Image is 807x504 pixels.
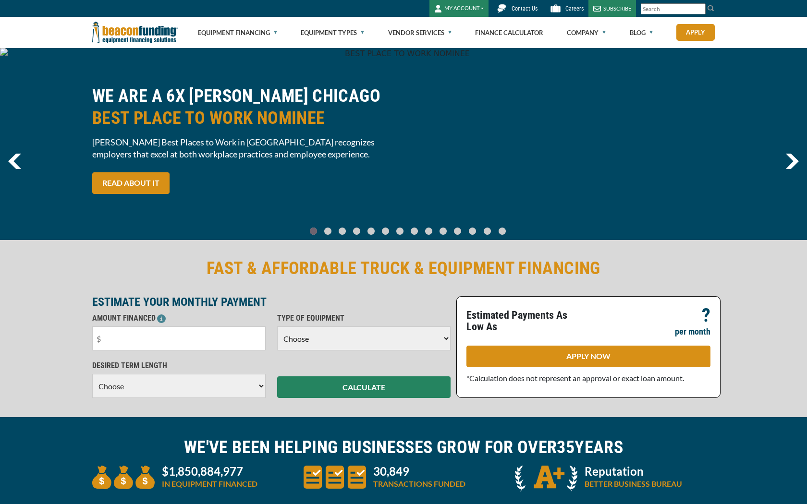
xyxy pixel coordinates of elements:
[365,227,377,235] a: Go To Slide 4
[8,154,21,169] a: previous
[394,227,405,235] a: Go To Slide 6
[301,17,364,48] a: Equipment Types
[92,312,266,324] p: AMOUNT FINANCED
[92,257,715,279] h2: FAST & AFFORDABLE TRUCK & EQUIPMENT FINANCING
[676,24,715,41] a: Apply
[641,3,706,14] input: Search
[557,437,575,457] span: 35
[92,172,170,194] a: READ ABOUT IT
[785,154,799,169] a: next
[585,478,682,490] p: BETTER BUSINESS BUREAU
[567,17,606,48] a: Company
[496,227,508,235] a: Go To Slide 13
[675,326,710,337] p: per month
[452,227,464,235] a: Go To Slide 10
[481,227,493,235] a: Go To Slide 12
[475,17,543,48] a: Finance Calculator
[373,478,465,490] p: TRANSACTIONS FUNDED
[388,17,452,48] a: Vendor Services
[92,326,266,350] input: $
[92,296,451,308] p: ESTIMATE YOUR MONTHLY PAYMENT
[351,227,362,235] a: Go To Slide 3
[162,478,257,490] p: IN EQUIPMENT FINANCED
[307,227,319,235] a: Go To Slide 0
[707,4,715,12] img: Search
[379,227,391,235] a: Go To Slide 5
[92,436,715,458] h2: WE'VE BEEN HELPING BUSINESSES GROW FOR OVER YEARS
[785,154,799,169] img: Right Navigator
[304,466,366,489] img: three document icons to convery large amount of transactions funded
[322,227,333,235] a: Go To Slide 1
[630,17,653,48] a: Blog
[277,312,451,324] p: TYPE OF EQUIPMENT
[466,346,710,367] a: APPLY NOW
[198,17,277,48] a: Equipment Financing
[696,5,703,13] a: Clear search text
[512,5,538,12] span: Contact Us
[373,466,465,477] p: 30,849
[585,466,682,477] p: Reputation
[423,227,434,235] a: Go To Slide 8
[92,85,398,129] h2: WE ARE A 6X [PERSON_NAME] CHICAGO
[702,310,710,321] p: ?
[408,227,420,235] a: Go To Slide 7
[92,17,178,48] img: Beacon Funding Corporation logo
[92,360,266,372] p: DESIRED TERM LENGTH
[92,466,155,489] img: three money bags to convey large amount of equipment financed
[466,227,478,235] a: Go To Slide 11
[466,373,684,383] span: *Calculation does not represent an approval or exact loan amount.
[277,376,451,398] button: CALCULATE
[437,227,449,235] a: Go To Slide 9
[162,466,257,477] p: $1,850,884,977
[8,154,21,169] img: Left Navigator
[466,310,583,333] p: Estimated Payments As Low As
[92,107,398,129] span: BEST PLACE TO WORK NOMINEE
[336,227,348,235] a: Go To Slide 2
[565,5,584,12] span: Careers
[92,136,398,160] span: [PERSON_NAME] Best Places to Work in [GEOGRAPHIC_DATA] recognizes employers that excel at both wo...
[515,466,577,492] img: A + icon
